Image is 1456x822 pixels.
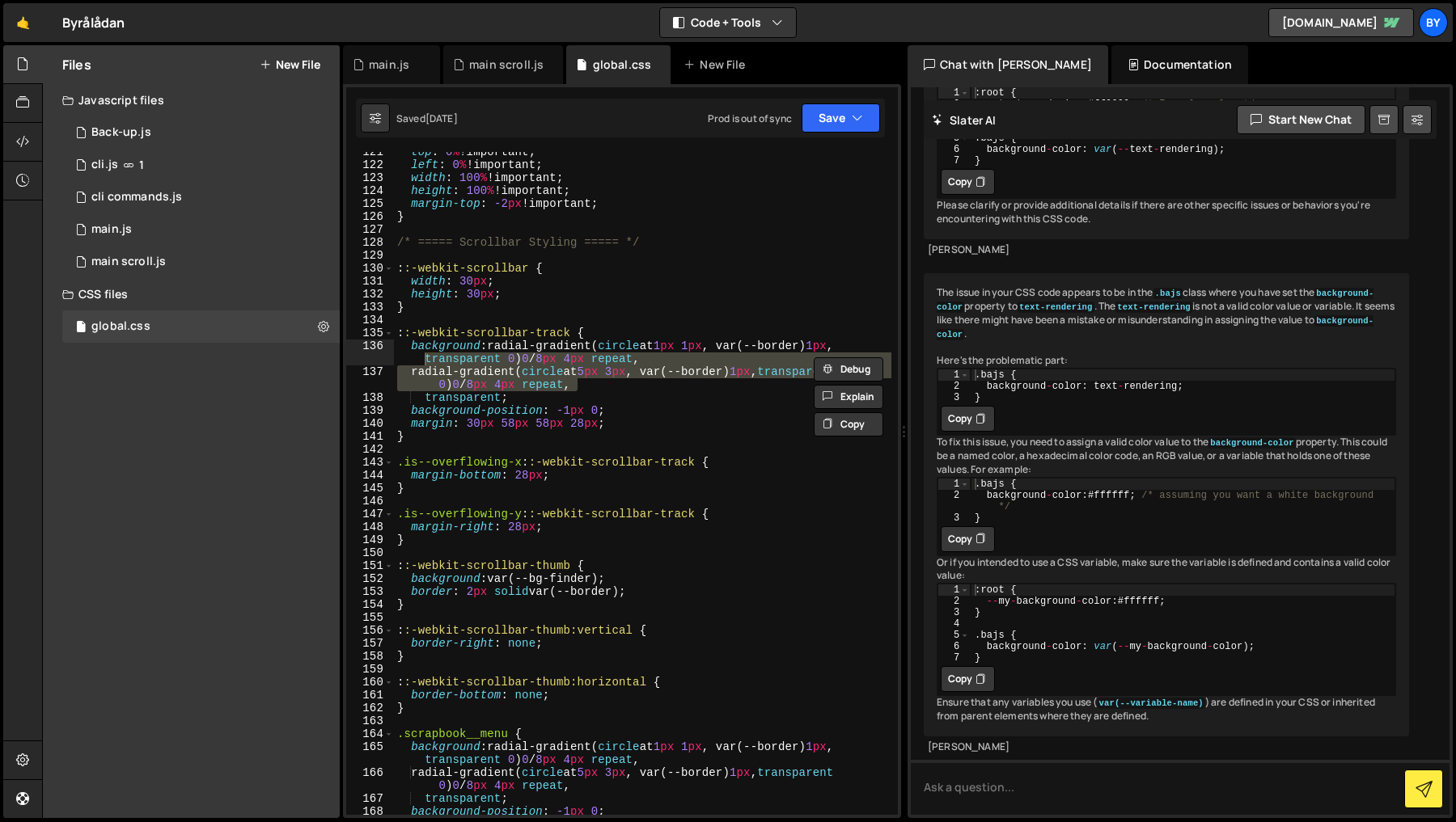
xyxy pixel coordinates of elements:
[346,766,394,792] div: 166
[938,618,970,630] div: 4
[938,99,970,110] div: 2
[941,406,995,432] button: Copy
[91,158,118,172] div: cli.js
[1419,8,1448,37] div: By
[1153,288,1183,299] code: .bajs
[1237,105,1365,134] button: Start new chat
[938,596,970,607] div: 2
[938,478,970,490] div: 1
[62,116,340,149] div: 10338/35579.js
[346,624,394,637] div: 156
[346,792,394,805] div: 167
[346,676,394,689] div: 160
[346,521,394,533] div: 148
[660,8,796,37] button: Code + Tools
[937,315,1373,340] code: background-color
[346,197,394,210] div: 125
[941,526,995,552] button: Copy
[346,572,394,585] div: 152
[941,666,995,692] button: Copy
[260,58,320,71] button: New File
[91,255,166,269] div: main scroll.js
[938,490,970,512] div: 2
[62,56,91,74] h2: Files
[346,223,394,236] div: 127
[469,57,544,73] div: main scroll.js
[346,365,394,391] div: 137
[139,158,144,171] span: 1
[346,727,394,740] div: 164
[938,607,970,618] div: 3
[425,112,458,125] div: [DATE]
[346,559,394,572] div: 151
[346,702,394,715] div: 162
[814,412,883,436] button: Copy
[346,740,394,766] div: 165
[369,57,409,73] div: main.js
[814,385,883,409] button: Explain
[62,149,340,181] div: 10338/23371.js
[346,404,394,417] div: 139
[938,652,970,664] div: 7
[346,443,394,456] div: 142
[3,3,43,42] a: 🤙
[91,222,132,237] div: main.js
[346,469,394,482] div: 144
[346,339,394,365] div: 136
[938,630,970,641] div: 5
[938,392,970,403] div: 3
[346,158,394,171] div: 122
[932,112,997,128] h2: Slater AI
[593,57,652,73] div: global.css
[802,103,880,133] button: Save
[346,171,394,184] div: 123
[346,805,394,818] div: 168
[346,663,394,676] div: 159
[708,112,792,125] div: Prod is out of sync
[346,262,394,275] div: 130
[346,546,394,559] div: 150
[1115,301,1191,313] code: text-rendering
[346,585,394,598] div: 153
[938,155,970,167] div: 7
[91,319,150,334] div: global.css
[938,584,970,596] div: 1
[346,495,394,508] div: 146
[346,598,394,611] div: 154
[62,213,340,246] div: 10338/23933.js
[43,278,340,310] div: CSS files
[91,125,151,140] div: Back-up.js
[346,456,394,469] div: 143
[938,144,970,155] div: 6
[62,13,125,32] div: Byrålådan
[346,611,394,624] div: 155
[346,417,394,430] div: 140
[346,430,394,443] div: 141
[91,190,182,204] div: cli commands.js
[62,310,340,343] div: 10338/24192.css
[1098,698,1205,709] code: var(--variable-name)
[1208,437,1295,449] code: background-color
[346,288,394,301] div: 132
[1268,8,1414,37] a: [DOMAIN_NAME]
[43,84,340,116] div: Javascript files
[346,533,394,546] div: 149
[396,112,458,125] div: Saved
[346,327,394,339] div: 135
[941,169,995,195] button: Copy
[814,357,883,381] button: Debug
[684,57,751,73] div: New File
[1111,45,1248,84] div: Documentation
[346,650,394,663] div: 158
[346,715,394,727] div: 163
[346,184,394,197] div: 124
[938,512,970,524] div: 3
[928,740,1405,754] div: [PERSON_NAME]
[346,391,394,404] div: 138
[346,301,394,314] div: 133
[62,246,340,278] div: 10338/24973.js
[346,249,394,262] div: 129
[908,45,1108,84] div: Chat with [PERSON_NAME]
[62,181,340,213] div: 10338/24355.js
[346,210,394,223] div: 126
